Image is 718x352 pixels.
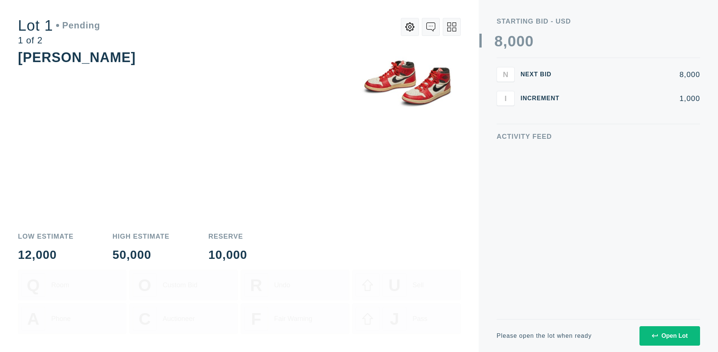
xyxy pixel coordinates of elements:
button: Open Lot [639,326,700,346]
div: 1,000 [571,95,700,102]
div: 1 of 2 [18,36,100,45]
div: Low Estimate [18,233,74,240]
div: Pending [56,21,100,30]
span: N [503,70,508,79]
div: Increment [521,95,565,101]
span: I [504,94,507,102]
div: 0 [516,34,525,49]
div: Reserve [208,233,247,240]
div: 50,000 [113,249,170,261]
div: , [503,34,507,183]
button: N [497,67,515,82]
button: I [497,91,515,106]
div: 10,000 [208,249,247,261]
div: [PERSON_NAME] [18,50,136,65]
div: 12,000 [18,249,74,261]
div: Starting Bid - USD [497,18,700,25]
div: Activity Feed [497,133,700,140]
div: Lot 1 [18,18,100,33]
div: 8,000 [571,71,700,78]
div: 8 [494,34,503,49]
div: 0 [507,34,516,49]
div: Open Lot [652,333,688,339]
div: High Estimate [113,233,170,240]
div: Please open the lot when ready [497,333,592,339]
div: 0 [525,34,534,49]
div: Next Bid [521,71,565,77]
